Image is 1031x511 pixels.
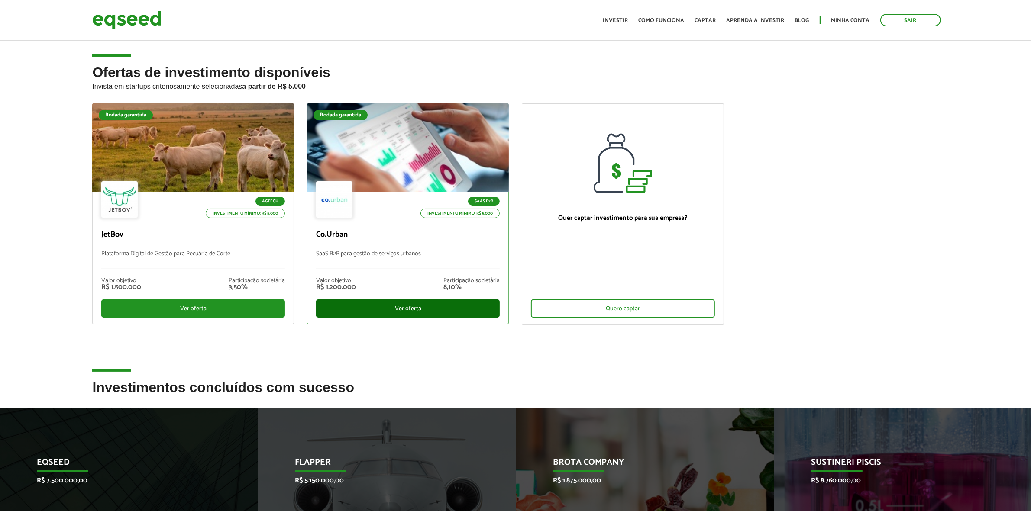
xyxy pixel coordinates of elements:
[553,457,724,472] p: Brota Company
[316,251,500,269] p: SaaS B2B para gestão de serviços urbanos
[314,110,368,120] div: Rodada garantida
[92,103,294,324] a: Rodada garantida Agtech Investimento mínimo: R$ 5.000 JetBov Plataforma Digital de Gestão para Pe...
[727,18,785,23] a: Aprenda a investir
[295,457,466,472] p: Flapper
[101,284,141,291] div: R$ 1.500.000
[522,103,724,325] a: Quer captar investimento para sua empresa? Quero captar
[316,299,500,318] div: Ver oferta
[92,65,938,103] h2: Ofertas de investimento disponíveis
[639,18,685,23] a: Como funciona
[101,299,285,318] div: Ver oferta
[242,83,306,90] strong: a partir de R$ 5.000
[316,278,356,284] div: Valor objetivo
[92,9,162,32] img: EqSeed
[420,209,500,218] p: Investimento mínimo: R$ 5.000
[229,278,285,284] div: Participação societária
[307,103,509,324] a: Rodada garantida SaaS B2B Investimento mínimo: R$ 5.000 Co.Urban SaaS B2B para gestão de serviços...
[295,476,466,485] p: R$ 5.150.000,00
[229,284,285,291] div: 3,50%
[531,299,714,318] div: Quero captar
[811,457,983,472] p: Sustineri Piscis
[795,18,809,23] a: Blog
[831,18,870,23] a: Minha conta
[37,457,208,472] p: EqSeed
[695,18,716,23] a: Captar
[443,278,500,284] div: Participação societária
[99,110,153,120] div: Rodada garantida
[92,80,938,90] p: Invista em startups criteriosamente selecionadas
[880,14,941,26] a: Sair
[553,476,724,485] p: R$ 1.875.000,00
[92,380,938,408] h2: Investimentos concluídos com sucesso
[443,284,500,291] div: 8,10%
[316,284,356,291] div: R$ 1.200.000
[206,209,285,218] p: Investimento mínimo: R$ 5.000
[531,214,714,222] p: Quer captar investimento para sua empresa?
[37,476,208,485] p: R$ 7.500.000,00
[316,230,500,240] p: Co.Urban
[101,251,285,269] p: Plataforma Digital de Gestão para Pecuária de Corte
[101,230,285,240] p: JetBov
[255,197,285,206] p: Agtech
[101,278,141,284] div: Valor objetivo
[811,476,983,485] p: R$ 8.760.000,00
[603,18,628,23] a: Investir
[468,197,500,206] p: SaaS B2B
